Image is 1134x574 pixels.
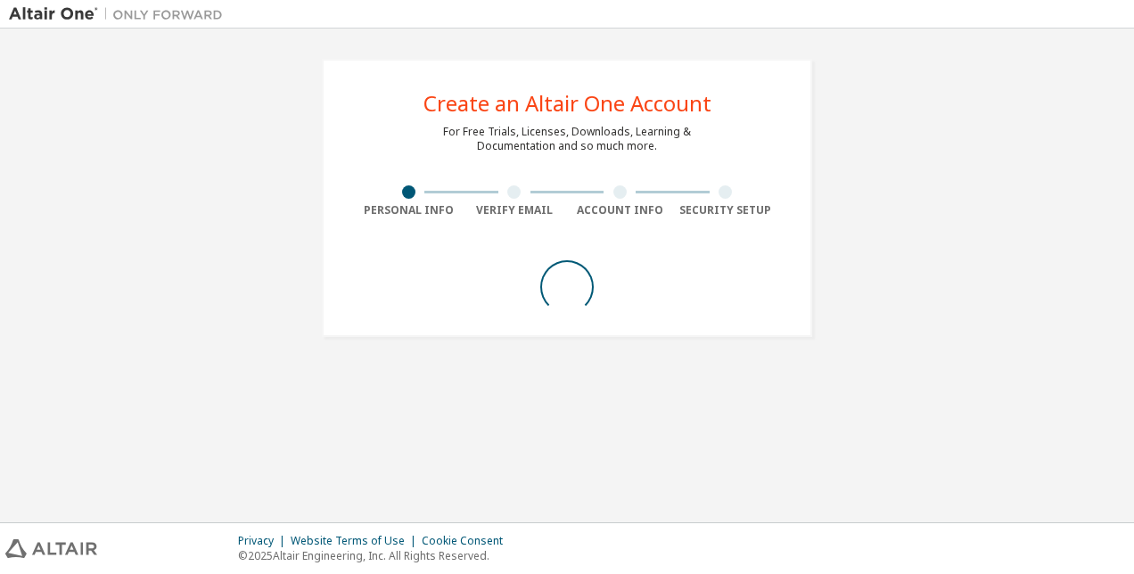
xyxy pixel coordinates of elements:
div: Cookie Consent [422,534,514,548]
div: Website Terms of Use [291,534,422,548]
div: Security Setup [673,203,779,217]
div: For Free Trials, Licenses, Downloads, Learning & Documentation and so much more. [443,125,691,153]
img: Altair One [9,5,232,23]
div: Account Info [567,203,673,217]
div: Create an Altair One Account [423,93,711,114]
div: Privacy [238,534,291,548]
div: Verify Email [462,203,568,217]
div: Personal Info [356,203,462,217]
img: altair_logo.svg [5,539,97,558]
p: © 2025 Altair Engineering, Inc. All Rights Reserved. [238,548,514,563]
